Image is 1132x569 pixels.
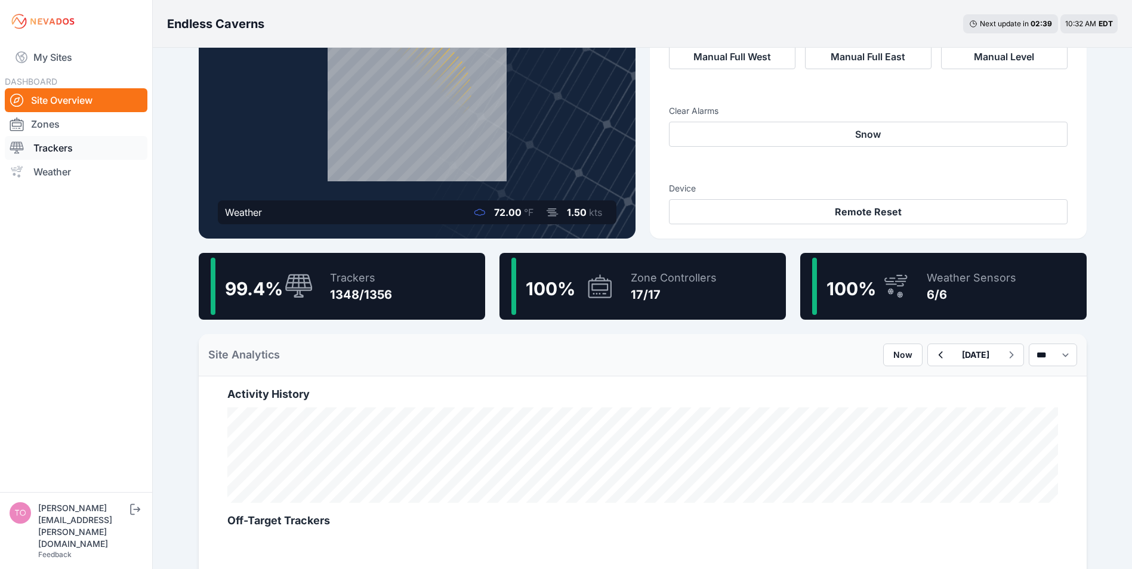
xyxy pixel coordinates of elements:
a: Weather [5,160,147,184]
button: Manual Full East [805,44,931,69]
h2: Activity History [227,386,1058,403]
button: Manual Full West [669,44,795,69]
a: Zones [5,112,147,136]
span: kts [589,206,602,218]
span: 100 % [526,278,575,299]
h2: Site Analytics [208,347,280,363]
div: 17/17 [631,286,717,303]
button: Manual Level [941,44,1068,69]
button: Snow [669,122,1068,147]
nav: Breadcrumb [167,8,264,39]
h3: Clear Alarms [669,105,1068,117]
a: Feedback [38,550,72,559]
div: 6/6 [927,286,1016,303]
span: DASHBOARD [5,76,57,86]
img: tomasz.barcz@energix-group.com [10,502,31,524]
a: My Sites [5,43,147,72]
div: Weather Sensors [927,270,1016,286]
h3: Device [669,183,1068,194]
button: [DATE] [952,344,999,366]
a: Trackers [5,136,147,160]
span: 100 % [826,278,876,299]
span: °F [524,206,533,218]
a: 100%Zone Controllers17/17 [499,253,786,320]
span: 99.4 % [225,278,283,299]
div: Trackers [330,270,392,286]
button: Now [883,344,923,366]
a: 99.4%Trackers1348/1356 [199,253,485,320]
a: Site Overview [5,88,147,112]
div: 1348/1356 [330,286,392,303]
h3: Endless Caverns [167,16,264,32]
img: Nevados [10,12,76,31]
h2: Off-Target Trackers [227,512,1058,529]
div: Weather [225,205,262,219]
span: 10:32 AM [1065,19,1096,28]
span: 72.00 [494,206,522,218]
span: 1.50 [567,206,587,218]
div: 02 : 39 [1031,19,1052,29]
button: Remote Reset [669,199,1068,224]
a: 100%Weather Sensors6/6 [800,253,1087,320]
span: Next update in [980,19,1029,28]
span: EDT [1099,19,1113,28]
div: [PERSON_NAME][EMAIL_ADDRESS][PERSON_NAME][DOMAIN_NAME] [38,502,128,550]
div: Zone Controllers [631,270,717,286]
